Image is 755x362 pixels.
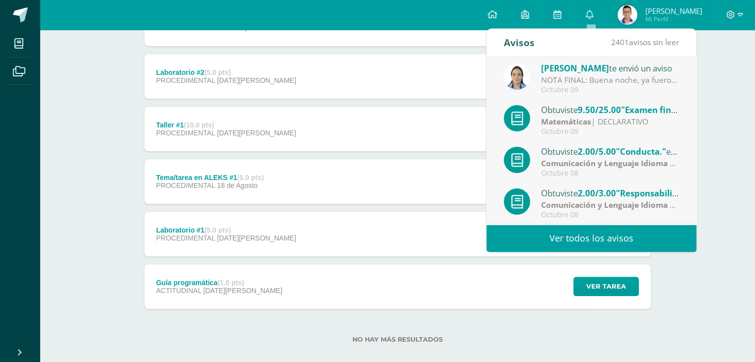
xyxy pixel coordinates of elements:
[217,129,296,137] span: [DATE][PERSON_NAME]
[586,277,626,296] span: Ver tarea
[578,104,621,116] span: 9.50/25.00
[541,158,679,169] div: | ACTITUDINAL
[645,15,702,23] span: Mi Perfil
[156,129,215,137] span: PROCEDIMENTAL
[541,116,591,127] strong: Matemáticas
[504,63,530,90] img: 564a5008c949b7a933dbd60b14cd9c11.png
[541,116,679,127] div: | DECLARATIVO
[205,226,231,234] strong: (5.0 pts)
[611,37,629,48] span: 2401
[541,61,679,74] div: te envió un aviso
[541,86,679,94] div: Octubre 09
[184,121,214,129] strong: (10.0 pts)
[578,146,616,157] span: 2.00/5.00
[156,287,201,295] span: ACTITUDINAL
[156,226,296,234] div: Laboratorio #1
[217,181,258,189] span: 18 de Agosto
[541,169,679,178] div: Octubre 08
[541,62,609,74] span: [PERSON_NAME]
[611,37,679,48] span: avisos sin leer
[156,174,264,181] div: Tema/tarea en ALEKS #1
[204,287,282,295] span: [DATE][PERSON_NAME]
[541,186,679,199] div: Obtuviste en
[156,76,215,84] span: PROCEDIMENTAL
[541,158,700,169] strong: Comunicación y Lenguaje Idioma Español
[156,279,282,287] div: Guía programática
[486,225,696,252] a: Ver todos los avisos
[541,127,679,136] div: Octubre 09
[144,336,651,343] label: No hay más resultados
[578,187,616,199] span: 2.00/3.00
[541,74,679,86] div: NOTA FINAL: Buena noche, ya fueron asignados todos los puntos en plataforma Edoo. Revisen bien ca...
[541,103,679,116] div: Obtuviste en
[156,234,215,242] span: PROCEDIMENTAL
[573,277,639,296] button: Ver tarea
[541,199,679,211] div: | ACTITUDINAL
[541,145,679,158] div: Obtuviste en
[621,104,683,116] span: "Examen final"
[156,68,296,76] div: Laboratorio #2
[237,174,264,181] strong: (5.0 pts)
[217,234,296,242] span: [DATE][PERSON_NAME]
[156,121,296,129] div: Taller #1
[156,181,215,189] span: PROCEDIMENTAL
[618,5,637,25] img: edcbb65c14509c1f4cc7bb609a9128c2.png
[217,76,296,84] span: [DATE][PERSON_NAME]
[205,68,231,76] strong: (5.0 pts)
[616,187,692,199] span: "Responsabilidad"
[217,279,244,287] strong: (1.0 pts)
[541,211,679,219] div: Octubre 08
[616,146,666,157] span: "Conducta."
[645,6,702,16] span: [PERSON_NAME]
[541,199,700,210] strong: Comunicación y Lenguaje Idioma Español
[504,29,535,56] div: Avisos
